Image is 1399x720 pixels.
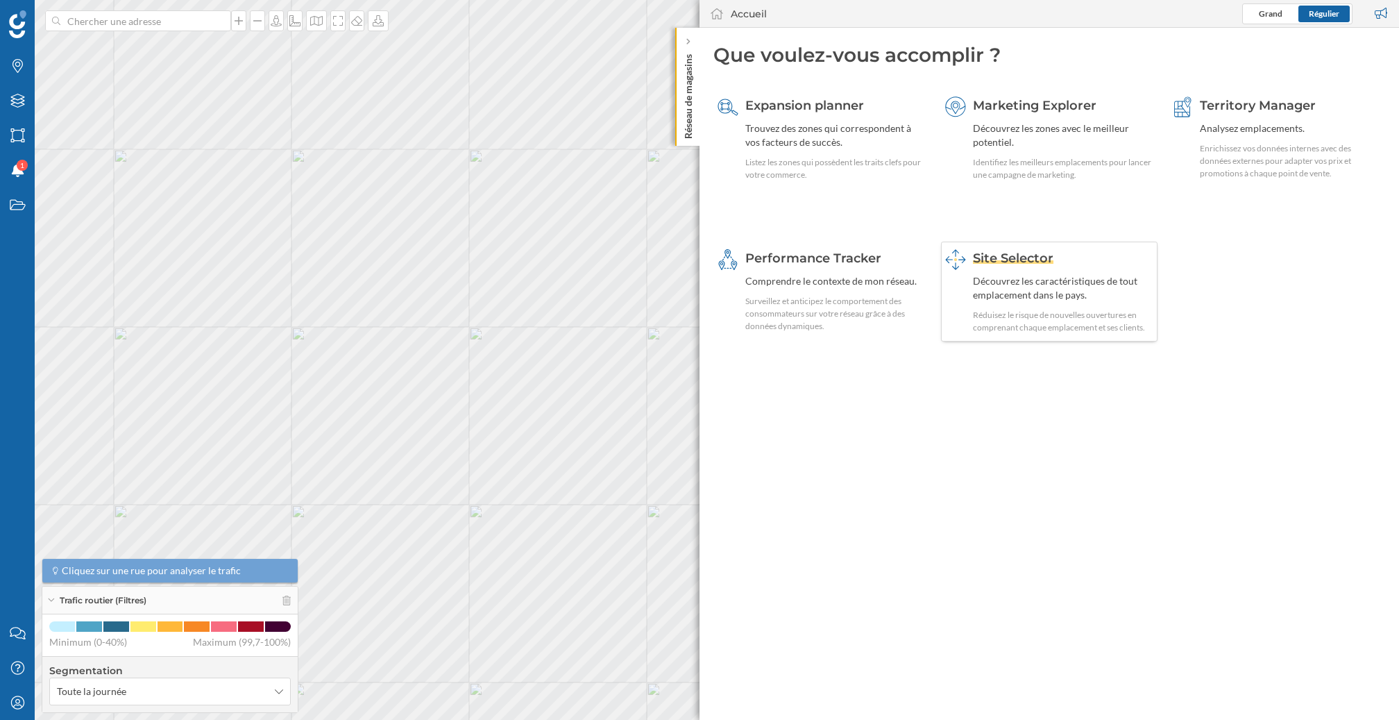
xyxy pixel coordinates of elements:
img: territory-manager.svg [1172,97,1193,117]
span: Grand [1259,8,1282,19]
span: Expansion planner [745,98,864,113]
div: Que voulez-vous accomplir ? [713,42,1385,68]
div: Découvrez les zones avec le meilleur potentiel. [973,122,1154,149]
span: Cliquez sur une rue pour analyser le trafic [62,564,241,578]
img: dashboards-manager--hover.svg [945,249,966,270]
div: Comprendre le contexte de mon réseau. [745,274,926,288]
span: Maximum (99,7-100%) [193,635,291,649]
h4: Segmentation [49,664,291,678]
div: Réduisez le risque de nouvelles ouvertures en comprenant chaque emplacement et ses clients. [973,309,1154,334]
span: Site Selector [973,251,1053,266]
p: Réseau de magasins [681,49,695,139]
img: Logo Geoblink [9,10,26,38]
div: Enrichissez vos données internes avec des données externes pour adapter vos prix et promotions à ... [1200,142,1381,180]
span: Trafic routier (Filtres) [60,594,146,607]
span: Marketing Explorer [973,98,1096,113]
div: Surveillez et anticipez le comportement des consommateurs sur votre réseau grâce à des données dy... [745,295,926,333]
span: Performance Tracker [745,251,881,266]
span: Toute la journée [57,685,126,698]
div: Accueil [731,7,767,21]
div: Analysez emplacements. [1200,122,1381,135]
img: explorer.svg [945,97,966,117]
span: Territory Manager [1200,98,1316,113]
div: Listez les zones qui possèdent les traits clefs pour votre commerce. [745,156,926,181]
span: Minimum (0-40%) [49,635,127,649]
img: search-areas.svg [718,97,738,117]
div: Identifiez les meilleurs emplacements pour lancer une campagne de marketing. [973,156,1154,181]
div: Découvrez les caractéristiques de tout emplacement dans le pays. [973,274,1154,302]
span: 1 [20,158,24,172]
img: monitoring-360.svg [718,249,738,270]
span: Support [29,10,79,22]
div: Trouvez des zones qui correspondent à vos facteurs de succès. [745,122,926,149]
span: Régulier [1309,8,1339,19]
